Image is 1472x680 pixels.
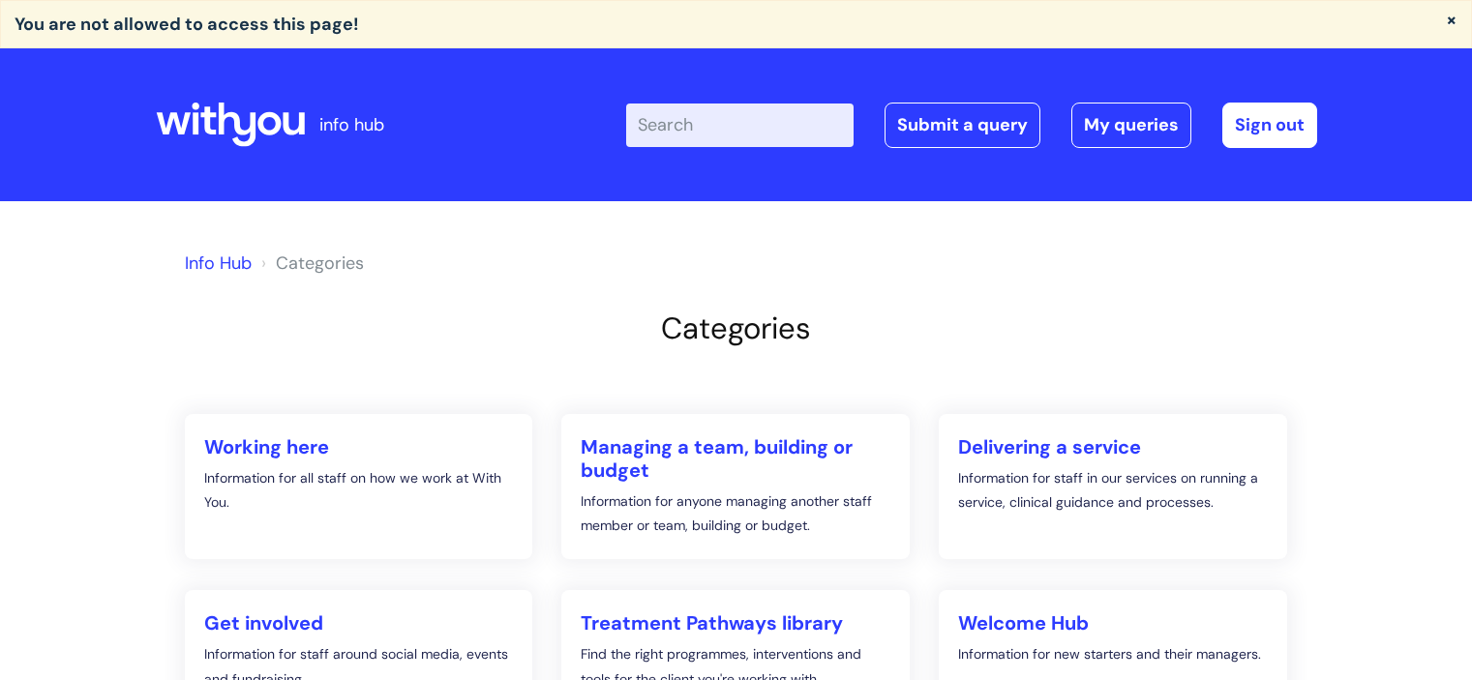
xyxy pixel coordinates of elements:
[1071,103,1191,147] a: My queries
[958,611,1268,635] h2: Welcome Hub
[581,489,890,538] p: Information for anyone managing another staff member or team, building or budget.
[626,103,854,146] input: Search
[185,251,252,275] a: Info Hub
[204,611,514,635] h2: Get involved
[185,310,1288,346] h2: Categories
[204,435,514,458] h2: Working here
[626,103,1317,147] div: | -
[885,103,1040,147] a: Submit a query
[581,611,890,635] h2: Treatment Pathways library
[1222,103,1317,147] a: Sign out
[958,642,1268,666] p: Information for new starters and their managers.
[958,466,1268,515] p: Information for staff in our services on running a service, clinical guidance and processes.
[319,109,384,140] p: info hub
[939,414,1287,559] a: Delivering a service Information for staff in our services on running a service, clinical guidanc...
[581,435,890,482] h2: Managing a team, building or budget
[185,414,533,559] a: Working here Information for all staff on how we work at With You.
[1446,11,1457,28] button: ×
[204,466,514,515] p: Information for all staff on how we work at With You.
[958,435,1268,458] h2: Delivering a service
[256,248,364,279] li: Solution home
[561,414,910,559] a: Managing a team, building or budget Information for anyone managing another staff member or team,...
